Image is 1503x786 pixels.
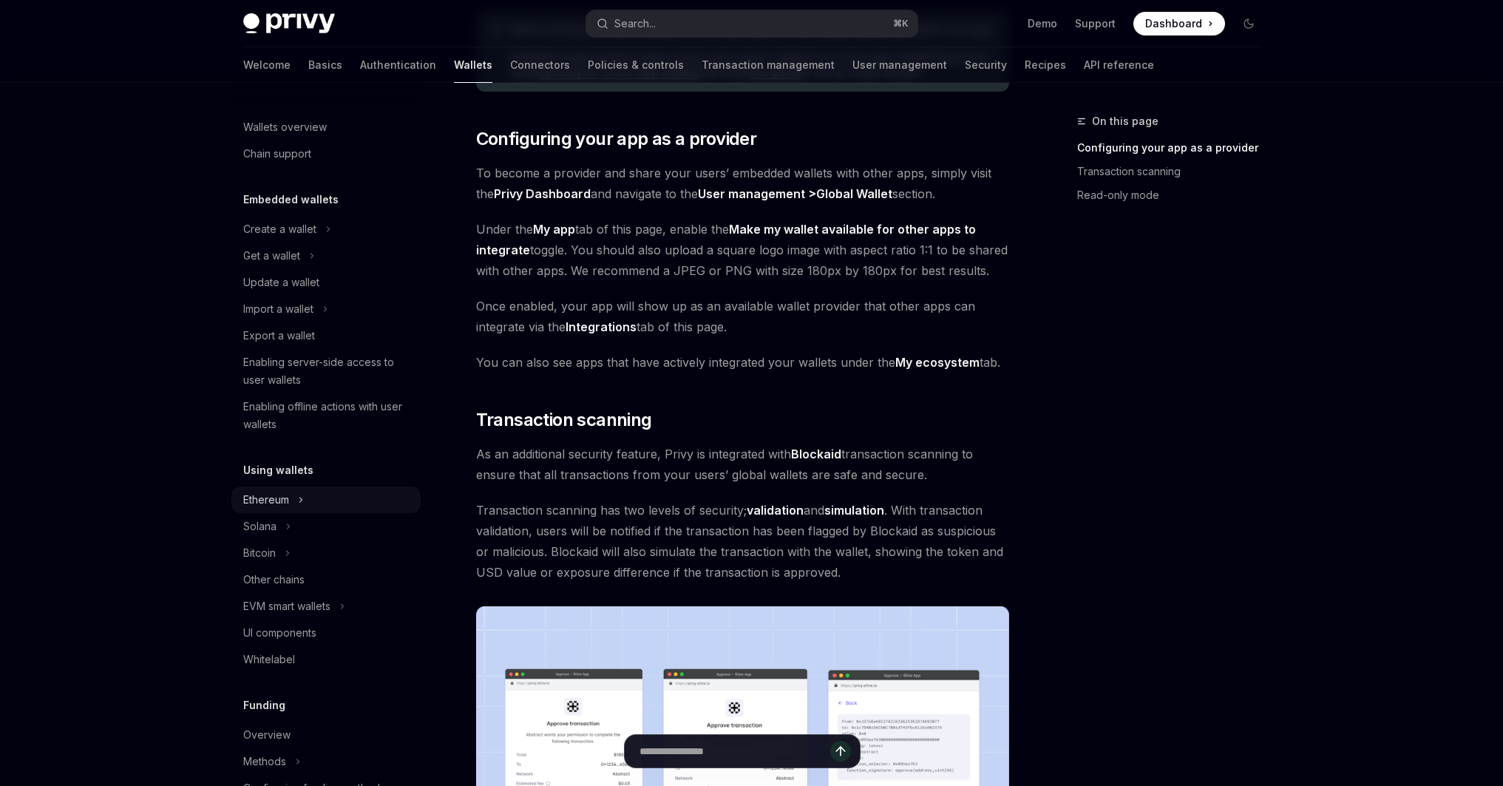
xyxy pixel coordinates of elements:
[476,127,757,151] span: Configuring your app as a provider
[231,748,421,775] button: Methods
[476,352,1009,373] span: You can also see apps that have actively integrated your wallets under the tab.
[830,741,851,762] button: Send message
[1084,47,1154,83] a: API reference
[698,186,892,202] strong: User management >
[231,722,421,748] a: Overview
[1145,16,1202,31] span: Dashboard
[243,544,276,562] div: Bitcoin
[1077,160,1272,183] a: Transaction scanning
[614,15,656,33] div: Search...
[476,296,1009,337] span: Once enabled, your app will show up as an available wallet provider that other apps can integrate...
[476,500,1009,583] span: Transaction scanning has two levels of security; and . With transaction validation, users will be...
[360,47,436,83] a: Authentication
[243,220,316,238] div: Create a wallet
[231,620,421,646] a: UI components
[476,444,1009,485] span: As an additional security feature, Privy is integrated with transaction scanning to ensure that a...
[791,447,841,462] a: Blockaid
[1075,16,1116,31] a: Support
[893,18,909,30] span: ⌘ K
[588,47,684,83] a: Policies & controls
[243,697,285,714] h5: Funding
[231,269,421,296] a: Update a wallet
[1028,16,1057,31] a: Demo
[1025,47,1066,83] a: Recipes
[243,491,289,509] div: Ethereum
[243,327,315,345] div: Export a wallet
[231,216,421,243] button: Create a wallet
[476,408,652,432] span: Transaction scanning
[243,461,313,479] h5: Using wallets
[1133,12,1225,35] a: Dashboard
[243,247,300,265] div: Get a wallet
[243,571,305,589] div: Other chains
[231,322,421,349] a: Export a wallet
[895,355,980,370] a: My ecosystem
[243,597,330,615] div: EVM smart wallets
[494,186,591,201] strong: Privy Dashboard
[231,646,421,673] a: Whitelabel
[231,566,421,593] a: Other chains
[243,191,339,209] h5: Embedded wallets
[243,726,291,744] div: Overview
[308,47,342,83] a: Basics
[243,753,286,770] div: Methods
[243,624,316,642] div: UI components
[243,300,313,318] div: Import a wallet
[231,513,421,540] button: Solana
[243,118,327,136] div: Wallets overview
[231,540,421,566] button: Bitcoin
[231,593,421,620] button: EVM smart wallets
[243,13,335,34] img: dark logo
[533,222,575,237] a: My app
[476,163,1009,204] span: To become a provider and share your users’ embedded wallets with other apps, simply visit the and...
[639,735,830,768] input: Ask a question...
[243,274,319,291] div: Update a wallet
[1077,183,1272,207] a: Read-only mode
[824,503,884,518] strong: simulation
[243,518,276,535] div: Solana
[243,353,412,389] div: Enabling server-side access to user wallets
[702,47,835,83] a: Transaction management
[243,398,412,433] div: Enabling offline actions with user wallets
[566,319,637,334] strong: Integrations
[231,140,421,167] a: Chain support
[231,487,421,513] button: Ethereum
[747,503,804,518] strong: validation
[1077,136,1272,160] a: Configuring your app as a provider
[231,296,421,322] button: Import a wallet
[243,47,291,83] a: Welcome
[476,219,1009,281] span: Under the tab of this page, enable the toggle. You should also upload a square logo image with as...
[1237,12,1261,35] button: Toggle dark mode
[965,47,1007,83] a: Security
[852,47,947,83] a: User management
[816,186,892,202] a: Global Wallet
[243,651,295,668] div: Whitelabel
[231,393,421,438] a: Enabling offline actions with user wallets
[231,243,421,269] button: Get a wallet
[243,145,311,163] div: Chain support
[1092,112,1158,130] span: On this page
[510,47,570,83] a: Connectors
[476,222,976,257] strong: Make my wallet available for other apps to integrate
[566,319,637,335] a: Integrations
[586,10,917,37] button: Search...⌘K
[231,114,421,140] a: Wallets overview
[454,47,492,83] a: Wallets
[231,349,421,393] a: Enabling server-side access to user wallets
